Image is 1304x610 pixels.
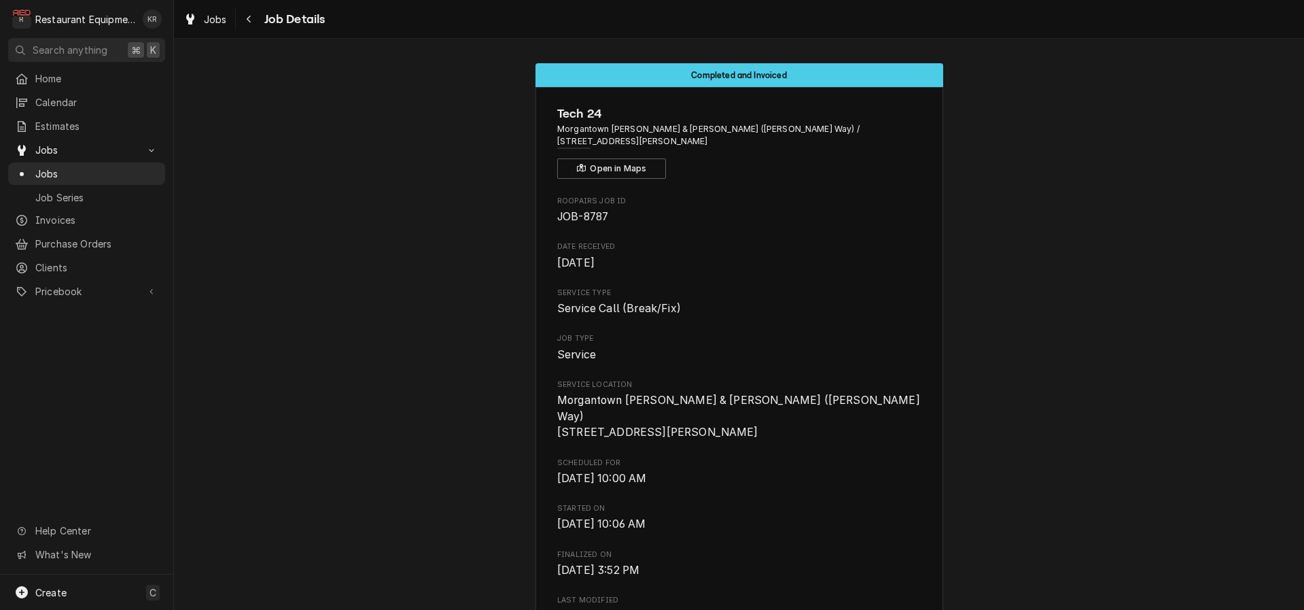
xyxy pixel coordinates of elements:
span: Service Call (Break/Fix) [557,302,681,315]
span: [DATE] 10:00 AM [557,472,646,485]
div: Service Type [557,288,921,317]
span: Service Type [557,301,921,317]
span: [DATE] 10:06 AM [557,518,646,530]
a: Go to Help Center [8,520,165,542]
span: Clients [35,260,158,275]
div: Scheduled For [557,458,921,487]
span: Finalized On [557,549,921,560]
button: Search anything⌘K [8,38,165,62]
span: Date Received [557,241,921,252]
span: Roopairs Job ID [557,196,921,207]
span: Finalized On [557,562,921,579]
div: Roopairs Job ID [557,196,921,225]
a: Go to What's New [8,543,165,566]
div: Restaurant Equipment Diagnostics [35,12,135,27]
span: Calendar [35,95,158,109]
div: R [12,10,31,29]
span: [DATE] [557,256,595,269]
button: Navigate back [239,8,260,30]
span: Service Location [557,379,921,390]
a: Clients [8,256,165,279]
span: Create [35,587,67,598]
a: Invoices [8,209,165,231]
span: Service Type [557,288,921,299]
a: Go to Jobs [8,139,165,161]
span: Started On [557,503,921,514]
a: Go to Pricebook [8,280,165,303]
div: Kelli Robinette's Avatar [143,10,162,29]
span: Jobs [35,167,158,181]
div: Status [535,63,943,87]
span: Service Location [557,392,921,441]
span: Purchase Orders [35,237,158,251]
span: ⌘ [131,43,141,57]
span: Scheduled For [557,458,921,469]
span: Address [557,123,921,148]
span: Service [557,348,596,361]
span: Started On [557,516,921,532]
a: Home [8,67,165,90]
span: Invoices [35,213,158,227]
span: K [150,43,156,57]
span: Scheduled For [557,471,921,487]
div: Finalized On [557,549,921,579]
span: What's New [35,547,157,562]
span: Completed and Invoiced [691,71,787,80]
span: Home [35,71,158,86]
span: Help Center [35,524,157,538]
div: Client Information [557,105,921,179]
span: JOB-8787 [557,210,608,223]
a: Estimates [8,115,165,137]
span: Search anything [33,43,107,57]
div: Job Type [557,333,921,362]
span: Estimates [35,119,158,133]
span: Job Series [35,190,158,205]
span: Job Type [557,333,921,344]
span: [DATE] 3:52 PM [557,564,639,577]
div: Restaurant Equipment Diagnostics's Avatar [12,10,31,29]
div: Date Received [557,241,921,271]
span: Jobs [35,143,138,157]
div: Started On [557,503,921,532]
span: Morgantown [PERSON_NAME] & [PERSON_NAME] ([PERSON_NAME] Way) [STREET_ADDRESS][PERSON_NAME] [557,394,923,439]
span: Last Modified [557,595,921,606]
a: Jobs [178,8,232,31]
span: Date Received [557,255,921,271]
a: Purchase Orders [8,233,165,255]
span: Pricebook [35,284,138,299]
button: Open in Maps [557,158,666,179]
span: C [149,586,156,600]
span: Name [557,105,921,123]
span: Roopairs Job ID [557,209,921,225]
span: Job Details [260,10,325,29]
div: KR [143,10,162,29]
span: Job Type [557,347,921,363]
a: Calendar [8,91,165,114]
span: Jobs [204,12,227,27]
a: Job Series [8,186,165,209]
a: Jobs [8,163,165,185]
div: Service Location [557,379,921,441]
